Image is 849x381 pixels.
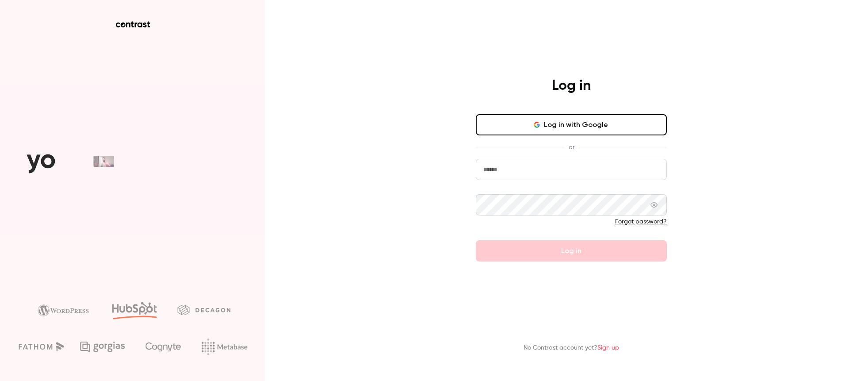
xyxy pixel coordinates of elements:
[177,305,230,315] img: decagon
[597,345,619,351] a: Sign up
[615,219,667,225] a: Forgot password?
[524,343,619,353] p: No Contrast account yet?
[476,114,667,135] button: Log in with Google
[552,77,591,95] h4: Log in
[564,142,579,152] span: or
